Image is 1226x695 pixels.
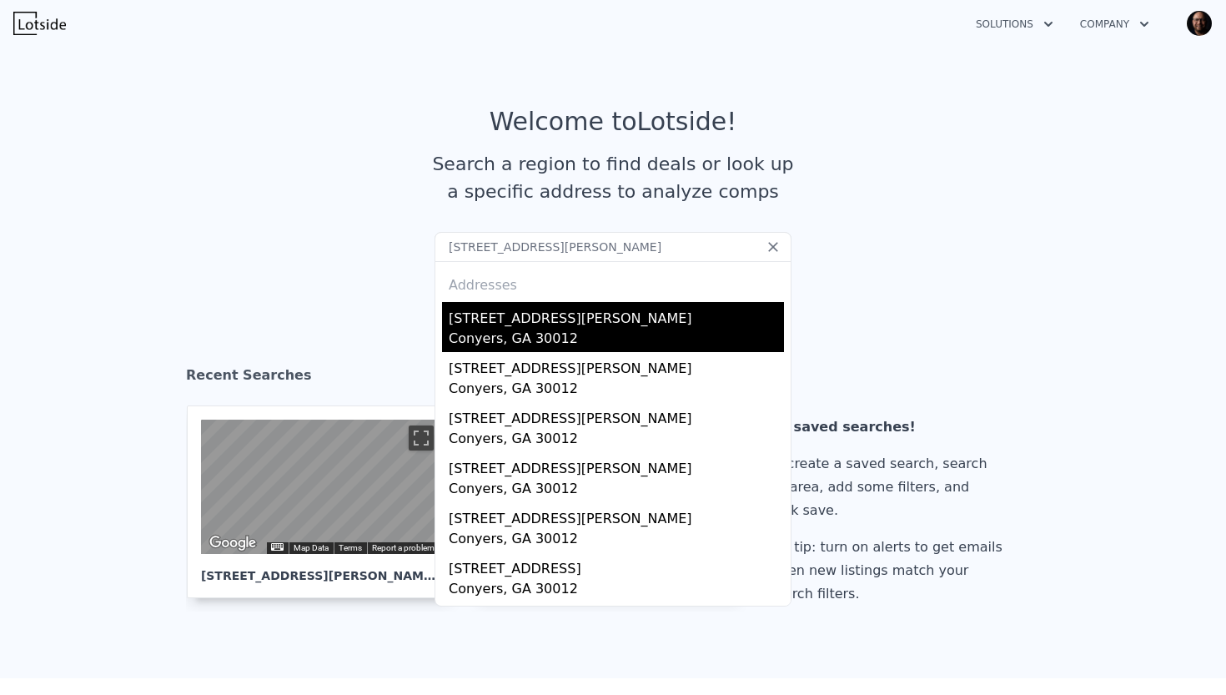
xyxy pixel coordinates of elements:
[449,429,784,452] div: Conyers, GA 30012
[769,536,1009,606] div: Pro tip: turn on alerts to get emails when new listings match your search filters.
[294,542,329,554] button: Map Data
[1067,9,1163,39] button: Company
[769,415,1009,439] div: No saved searches!
[372,543,435,552] a: Report a problem
[449,552,784,579] div: [STREET_ADDRESS]
[962,9,1067,39] button: Solutions
[1186,10,1213,37] img: avatar
[442,262,784,302] div: Addresses
[449,479,784,502] div: Conyers, GA 30012
[449,302,784,329] div: [STREET_ADDRESS][PERSON_NAME]
[339,543,362,552] a: Terms (opens in new tab)
[449,379,784,402] div: Conyers, GA 30012
[449,402,784,429] div: [STREET_ADDRESS][PERSON_NAME]
[201,554,440,584] div: [STREET_ADDRESS][PERSON_NAME] , [GEOGRAPHIC_DATA]
[449,529,784,552] div: Conyers, GA 30012
[205,532,260,554] a: Open this area in Google Maps (opens a new window)
[426,150,800,205] div: Search a region to find deals or look up a specific address to analyze comps
[205,532,260,554] img: Google
[271,543,283,551] button: Keyboard shortcuts
[201,420,440,554] div: Map
[490,107,737,137] div: Welcome to Lotside !
[449,502,784,529] div: [STREET_ADDRESS][PERSON_NAME]
[449,602,784,629] div: [STREET_ADDRESS][PERSON_NAME]
[187,405,467,598] a: Map [STREET_ADDRESS][PERSON_NAME], [GEOGRAPHIC_DATA]
[186,352,1040,405] div: Recent Searches
[13,12,66,35] img: Lotside
[435,232,791,262] input: Search an address or region...
[449,579,784,602] div: Conyers, GA 30012
[449,452,784,479] div: [STREET_ADDRESS][PERSON_NAME]
[769,452,1009,522] div: To create a saved search, search an area, add some filters, and click save.
[409,426,434,451] button: Toggle fullscreen view
[449,329,784,352] div: Conyers, GA 30012
[201,420,440,554] div: Street View
[449,352,784,379] div: [STREET_ADDRESS][PERSON_NAME]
